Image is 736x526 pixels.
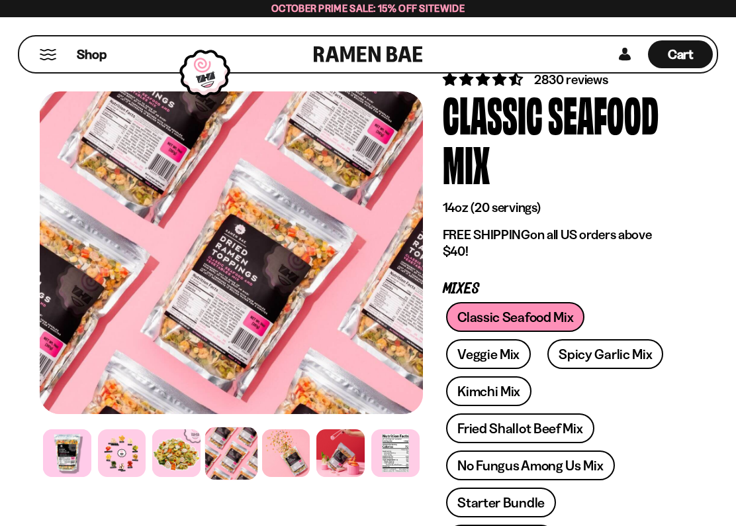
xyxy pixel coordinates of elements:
div: Seafood [548,89,659,138]
p: on all US orders above $40! [443,227,676,260]
a: No Fungus Among Us Mix [446,450,614,480]
div: Cart [648,36,713,72]
div: Classic [443,89,543,138]
a: Shop [77,40,107,68]
a: Fried Shallot Beef Mix [446,413,594,443]
span: October Prime Sale: 15% off Sitewide [271,2,465,15]
a: Starter Bundle [446,488,556,517]
button: Mobile Menu Trigger [39,49,57,60]
div: Mix [443,138,490,188]
strong: FREE SHIPPING [443,227,530,242]
a: Spicy Garlic Mix [547,339,663,369]
p: 14oz (20 servings) [443,199,676,216]
p: Mixes [443,283,676,295]
a: Veggie Mix [446,339,531,369]
a: Kimchi Mix [446,376,531,406]
span: Shop [77,46,107,64]
span: Cart [668,46,694,62]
